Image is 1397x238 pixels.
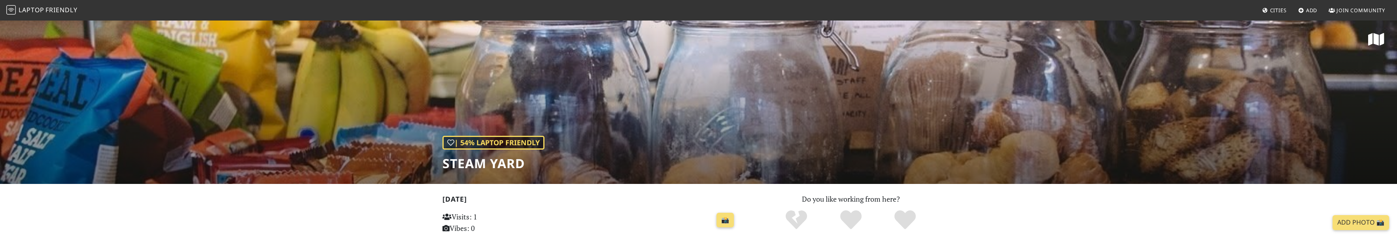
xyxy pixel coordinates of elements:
[824,209,878,231] div: Yes
[442,211,535,234] p: Visits: 1 Vibes: 0
[878,209,932,231] div: Definitely!
[442,156,544,171] h1: Steam Yard
[747,193,955,205] p: Do you like working from here?
[1259,3,1290,17] a: Cities
[442,195,737,206] h2: [DATE]
[769,209,824,231] div: No
[1295,3,1321,17] a: Add
[1337,7,1385,14] span: Join Community
[6,4,78,17] a: LaptopFriendly LaptopFriendly
[1325,3,1388,17] a: Join Community
[716,213,734,228] a: 📸
[1306,7,1318,14] span: Add
[442,136,544,150] div: | 54% Laptop Friendly
[19,6,44,14] span: Laptop
[1270,7,1287,14] span: Cities
[45,6,77,14] span: Friendly
[6,5,16,15] img: LaptopFriendly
